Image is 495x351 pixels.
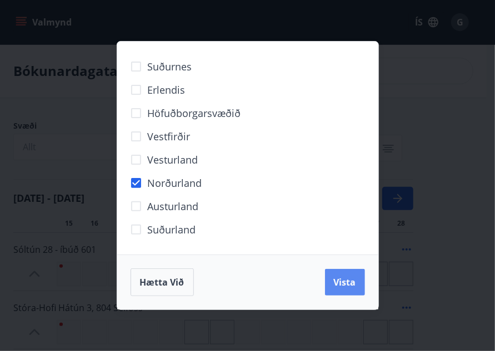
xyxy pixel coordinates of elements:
[148,176,202,190] span: Norðurland
[325,269,365,296] button: Vista
[148,199,199,213] span: Austurland
[148,222,196,237] span: Suðurland
[148,59,192,74] span: Suðurnes
[148,106,241,120] span: Höfuðborgarsvæðið
[148,152,198,167] span: Vesturland
[334,276,356,288] span: Vista
[148,83,186,97] span: Erlendis
[131,268,194,296] button: Hætta við
[140,276,184,288] span: Hætta við
[148,129,191,144] span: Vestfirðir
